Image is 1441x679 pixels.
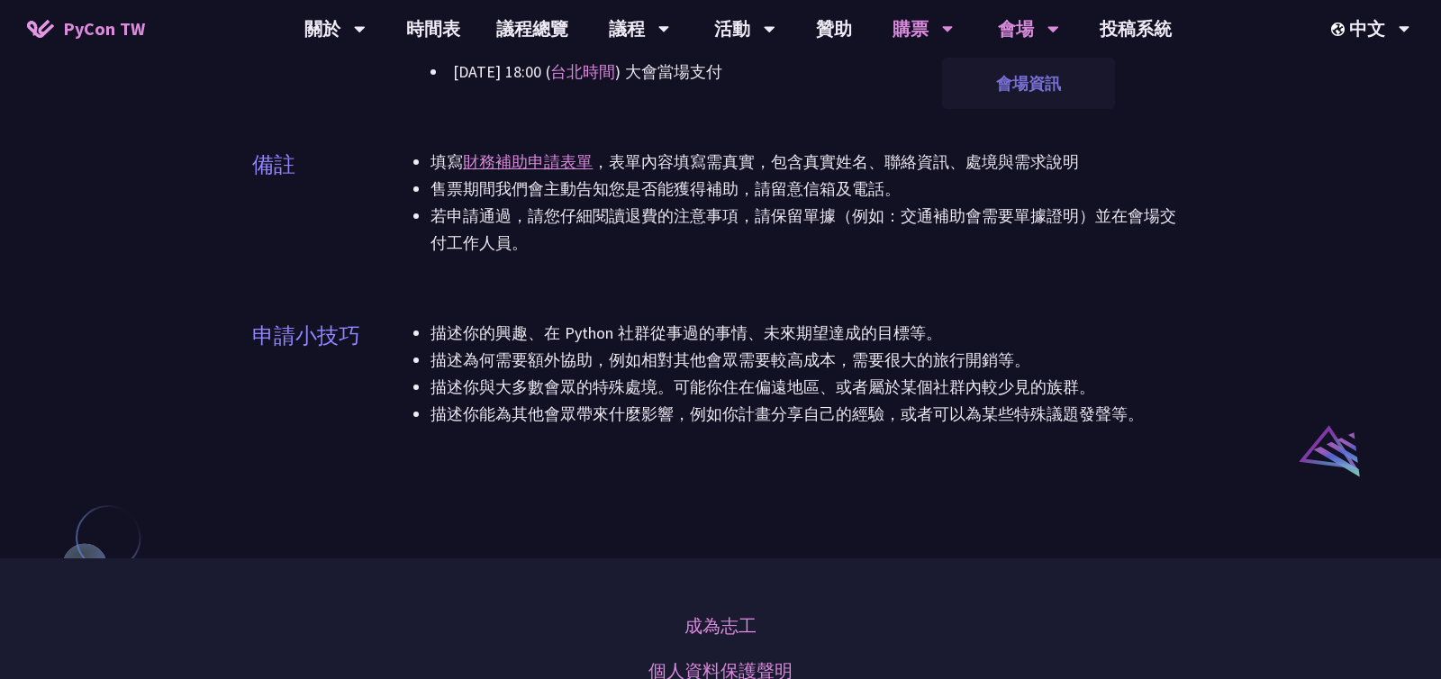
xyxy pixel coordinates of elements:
li: 若申請通過，請您仔細閱讀退費的注意事項，請保留單據（例如：交通補助會需要單據證明）並在會場交付工作人員。 [430,203,1189,257]
a: PyCon TW [9,6,163,51]
a: 財務補助申請表單 [463,151,593,172]
p: 申請小技巧 [252,320,360,352]
p: 備註 [252,149,295,181]
a: 台北時間 [550,61,615,82]
li: 描述為何需要額外協助，例如相對其他會眾需要較高成本，需要很大的旅行開銷等。 [430,347,1189,374]
a: 會場資訊 [942,62,1115,104]
li: 描述你的興趣、在 Python 社群從事過的事情、未來期望達成的目標等。 [430,320,1189,347]
span: PyCon TW [63,15,145,42]
img: Home icon of PyCon TW 2025 [27,20,54,38]
li: [DATE] 18:00 ( ) 大會當場支付 [430,59,1189,86]
li: 描述你能為其他會眾帶來什麼影響，例如你計畫分享自己的經驗，或者可以為某些特殊議題發聲等。 [430,401,1189,428]
img: Locale Icon [1331,23,1349,36]
li: 描述你與大多數會眾的特殊處境。可能你住在偏遠地區、或者屬於某個社群內較少見的族群。 [430,374,1189,401]
a: 成為志工 [684,612,757,639]
li: 填寫 ，表單內容填寫需真實，包含真實姓名、聯絡資訊、處境與需求說明 [430,149,1189,176]
li: 售票期間我們會主動告知您是否能獲得補助，請留意信箱及電話。 [430,176,1189,203]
